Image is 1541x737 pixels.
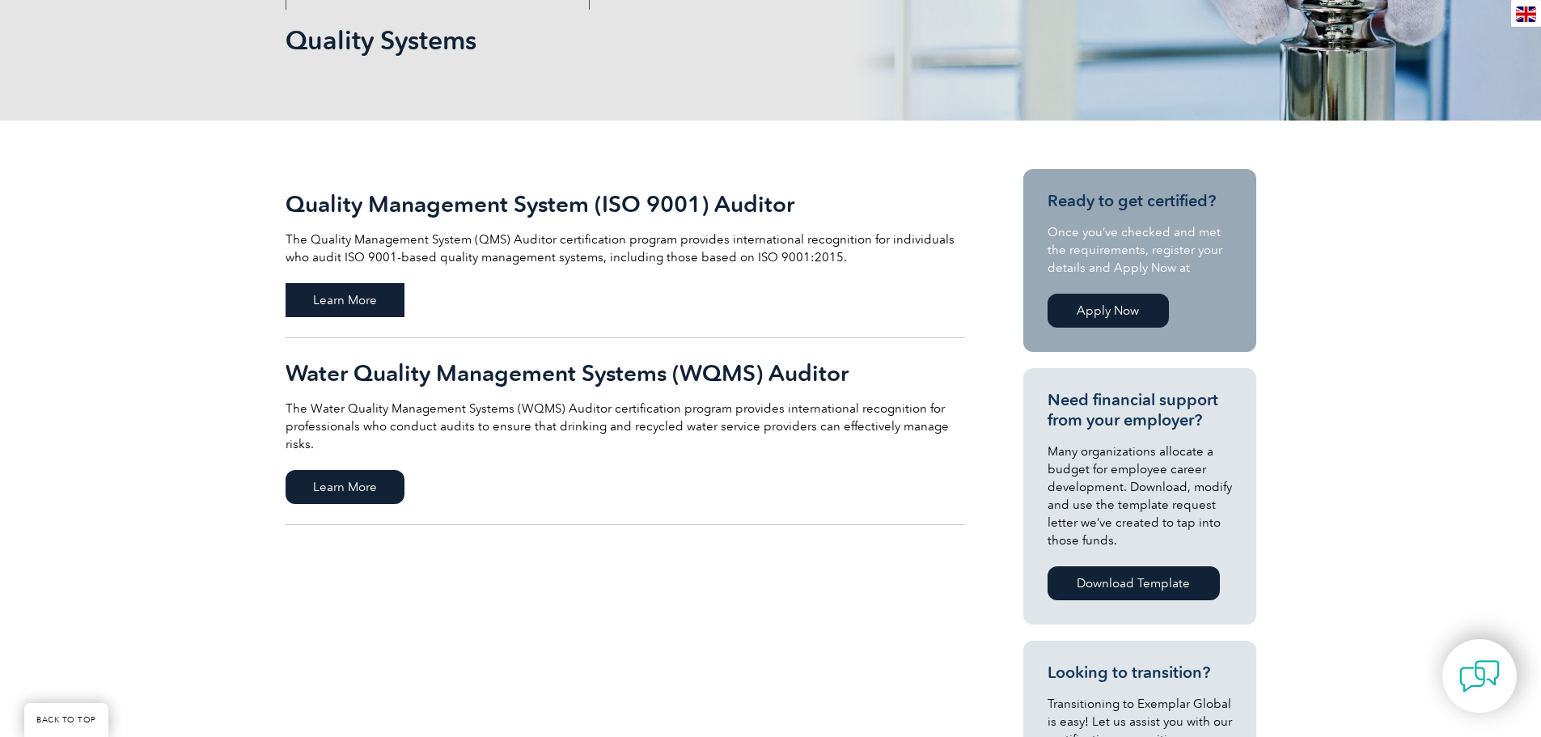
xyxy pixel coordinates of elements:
[1048,223,1232,277] p: Once you’ve checked and met the requirements, register your details and Apply Now at
[1516,6,1536,22] img: en
[286,400,965,453] p: The Water Quality Management Systems (WQMS) Auditor certification program provides international ...
[286,283,404,317] span: Learn More
[286,169,965,338] a: Quality Management System (ISO 9001) Auditor The Quality Management System (QMS) Auditor certific...
[1048,566,1220,600] a: Download Template
[1048,390,1232,430] h3: Need financial support from your employer?
[286,24,907,56] h1: Quality Systems
[286,360,965,386] h2: Water Quality Management Systems (WQMS) Auditor
[1048,191,1232,211] h3: Ready to get certified?
[24,703,108,737] a: BACK TO TOP
[286,231,965,266] p: The Quality Management System (QMS) Auditor certification program provides international recognit...
[1459,656,1500,697] img: contact-chat.png
[1048,443,1232,549] p: Many organizations allocate a budget for employee career development. Download, modify and use th...
[286,338,965,525] a: Water Quality Management Systems (WQMS) Auditor The Water Quality Management Systems (WQMS) Audit...
[1048,663,1232,683] h3: Looking to transition?
[286,191,965,217] h2: Quality Management System (ISO 9001) Auditor
[286,470,404,504] span: Learn More
[1048,294,1169,328] a: Apply Now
